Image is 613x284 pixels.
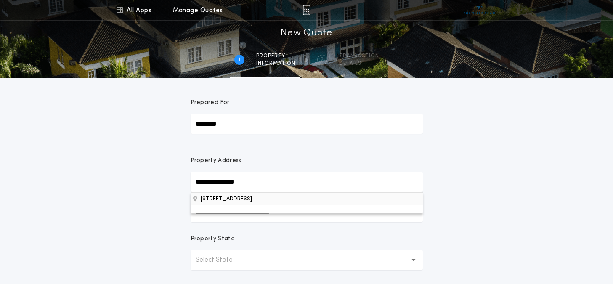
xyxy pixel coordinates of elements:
p: Select State [196,255,246,265]
span: details [339,60,379,67]
span: Transaction [339,53,379,59]
img: vs-icon [464,6,495,14]
button: Select State [191,250,423,270]
span: Property [256,53,295,59]
p: Property State [191,235,235,243]
h2: 1 [239,56,240,63]
p: Property Address [191,157,423,165]
input: Prepared For [191,114,423,134]
h2: 2 [321,56,324,63]
h1: New Quote [281,27,332,40]
img: img [303,5,310,15]
p: Prepared For [191,98,230,107]
button: Property Address [191,192,423,205]
span: information [256,60,295,67]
